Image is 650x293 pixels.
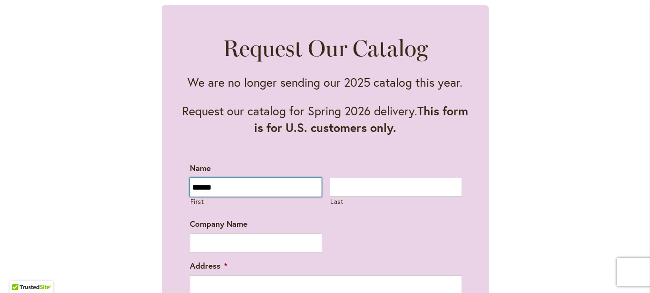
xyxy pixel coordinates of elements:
[254,103,468,135] strong: This form is for U.S. customers only.
[190,163,211,173] label: Name
[330,197,462,206] label: Last
[187,74,463,91] p: We are no longer sending our 2025 catalog this year.
[223,34,428,62] h2: Request Our Catalog
[181,102,470,136] p: Request our catalog for Spring 2026 delivery.
[190,197,322,206] label: First
[190,219,247,229] label: Company Name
